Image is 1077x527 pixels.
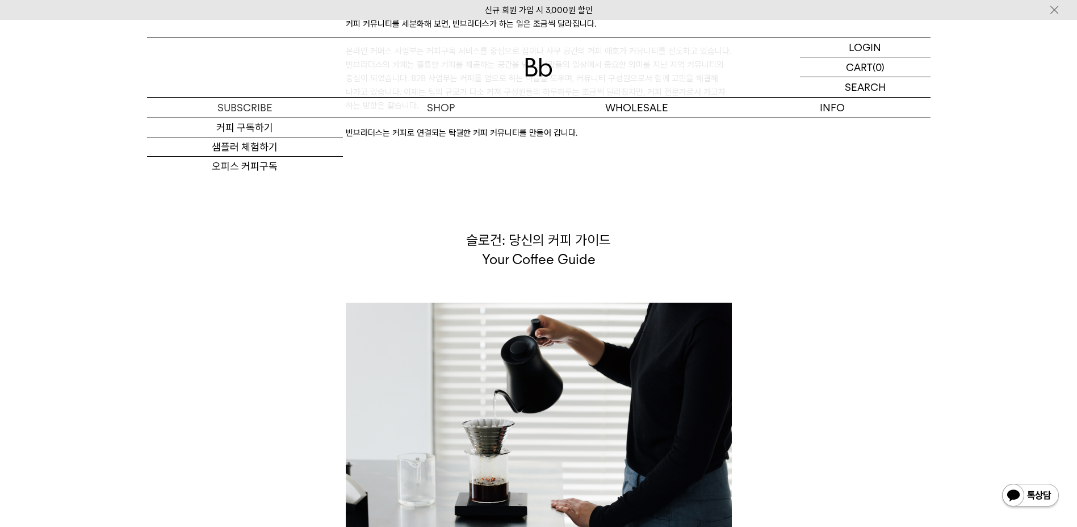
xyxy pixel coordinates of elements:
[800,57,931,77] a: CART (0)
[846,57,873,77] p: CART
[845,77,886,97] p: SEARCH
[485,5,593,15] a: 신규 회원 가입 시 3,000원 할인
[147,118,343,137] a: 커피 구독하기
[147,98,343,118] a: SUBSCRIBE
[849,37,881,57] p: LOGIN
[147,157,343,176] a: 오피스 커피구독
[1001,483,1060,510] img: 카카오톡 채널 1:1 채팅 버튼
[800,37,931,57] a: LOGIN
[525,58,552,77] img: 로고
[346,231,732,269] p: 슬로건: 당신의 커피 가이드 Your Coffee Guide
[147,137,343,157] a: 샘플러 체험하기
[873,57,885,77] p: (0)
[343,98,539,118] a: SHOP
[539,98,735,118] p: WHOLESALE
[735,98,931,118] p: INFO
